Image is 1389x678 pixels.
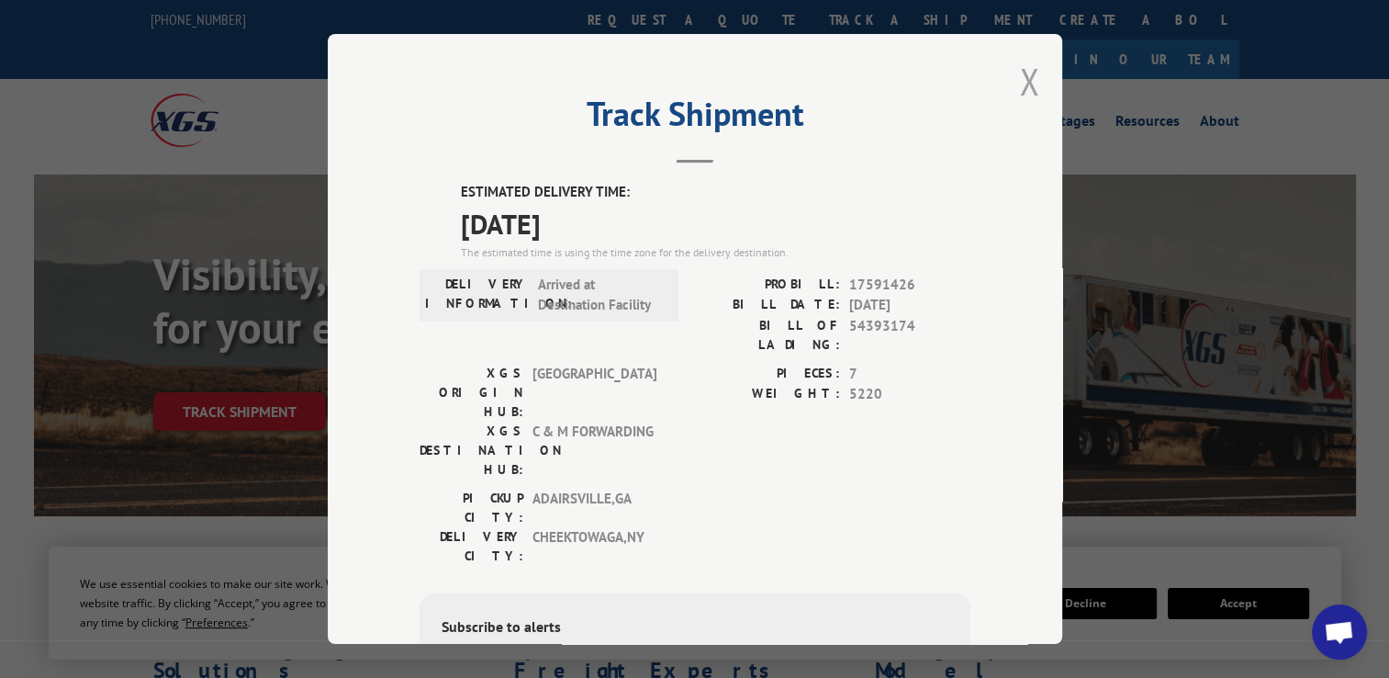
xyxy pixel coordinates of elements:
[420,526,523,565] label: DELIVERY CITY:
[695,274,840,295] label: PROBILL:
[420,421,523,479] label: XGS DESTINATION HUB:
[425,274,529,315] label: DELIVERY INFORMATION:
[695,384,840,405] label: WEIGHT:
[695,315,840,354] label: BILL OF LADING:
[420,363,523,421] label: XGS ORIGIN HUB:
[420,101,970,136] h2: Track Shipment
[420,488,523,526] label: PICKUP CITY:
[538,274,662,315] span: Arrived at Destination Facility
[849,315,970,354] span: 54393174
[532,363,656,421] span: [GEOGRAPHIC_DATA]
[461,182,970,203] label: ESTIMATED DELIVERY TIME:
[849,363,970,384] span: 7
[849,384,970,405] span: 5220
[532,421,656,479] span: C & M FORWARDING
[1019,57,1039,106] button: Close modal
[532,526,656,565] span: CHEEKTOWAGA , NY
[461,243,970,260] div: The estimated time is using the time zone for the delivery destination.
[695,295,840,316] label: BILL DATE:
[442,615,948,641] div: Subscribe to alerts
[695,363,840,384] label: PIECES:
[532,488,656,526] span: ADAIRSVILLE , GA
[1312,605,1367,660] a: Open chat
[849,274,970,295] span: 17591426
[849,295,970,316] span: [DATE]
[461,202,970,243] span: [DATE]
